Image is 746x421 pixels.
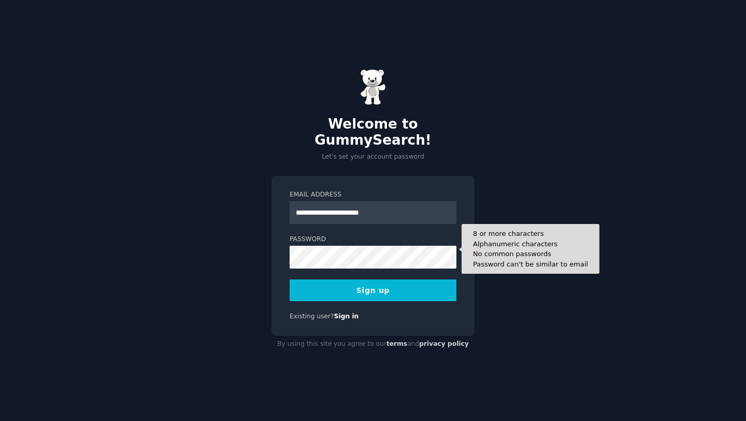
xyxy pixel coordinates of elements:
[334,313,359,320] a: Sign in
[419,340,469,347] a: privacy policy
[271,152,475,162] p: Let's set your account password
[386,340,407,347] a: terms
[290,313,334,320] span: Existing user?
[360,69,386,105] img: Gummy Bear
[271,336,475,353] div: By using this site you agree to our and
[271,116,475,149] h2: Welcome to GummySearch!
[290,279,456,301] button: Sign up
[290,235,456,244] label: Password
[290,190,456,200] label: Email Address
